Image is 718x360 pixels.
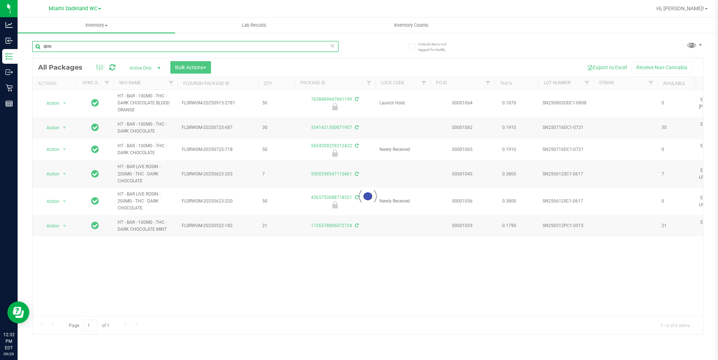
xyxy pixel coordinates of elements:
p: 12:32 PM EDT [3,331,14,351]
span: Include items not tagged for facility [418,41,455,52]
iframe: Resource center [7,301,29,323]
inline-svg: Inbound [5,37,13,44]
span: Inventory Counts [384,22,438,29]
a: Inventory [18,18,175,33]
inline-svg: Analytics [5,21,13,29]
span: Miami Dadeland WC [49,5,97,12]
span: Lab Results [232,22,276,29]
a: Lab Results [175,18,333,33]
inline-svg: Retail [5,84,13,92]
span: Clear [330,41,335,51]
inline-svg: Reports [5,100,13,107]
span: Hi, [PERSON_NAME]! [656,5,704,11]
input: Search Package ID, Item Name, SKU, Lot or Part Number... [32,41,338,52]
a: Inventory Counts [333,18,490,33]
span: Inventory [18,22,175,29]
inline-svg: Inventory [5,53,13,60]
p: 09/29 [3,351,14,357]
inline-svg: Outbound [5,68,13,76]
